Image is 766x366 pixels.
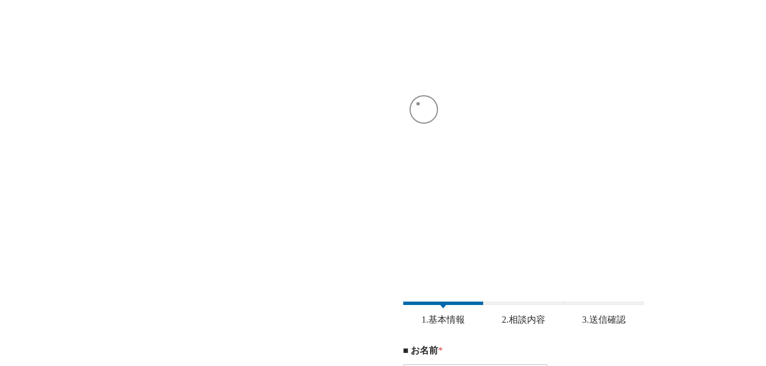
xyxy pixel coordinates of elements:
[574,314,634,325] span: 3.送信確認
[493,314,554,325] span: 2.相談内容
[403,345,645,356] label: ■ お名前
[413,314,473,325] span: 1.基本情報
[564,302,644,305] span: 3
[483,302,564,305] span: 2
[403,302,484,305] span: 1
